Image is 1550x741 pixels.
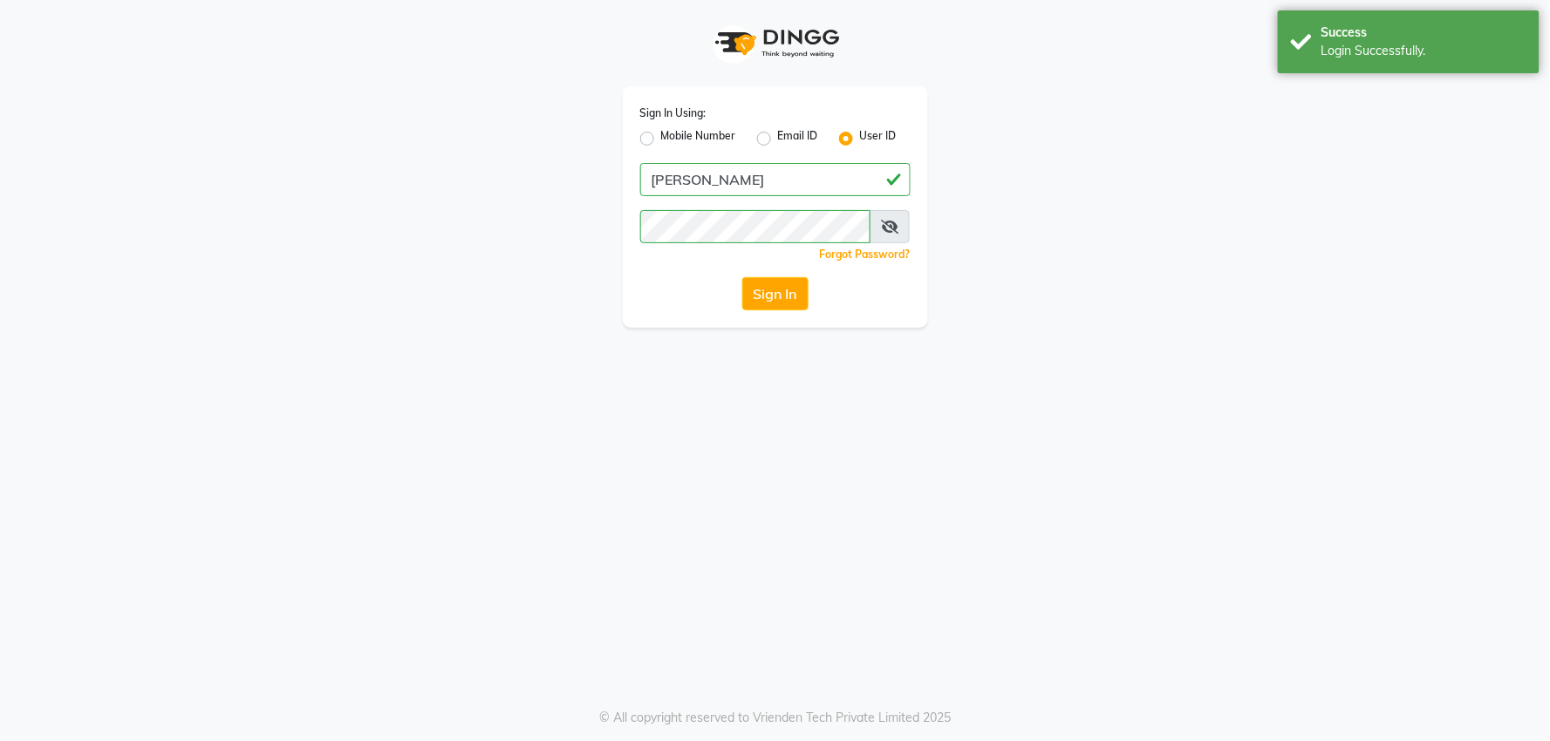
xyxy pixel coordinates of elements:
label: Email ID [778,128,818,149]
div: Success [1321,24,1526,42]
img: logo1.svg [706,17,845,69]
input: Username [640,210,871,243]
button: Sign In [742,277,809,310]
a: Forgot Password? [820,248,911,261]
label: Sign In Using: [640,105,707,121]
div: Login Successfully. [1321,42,1526,60]
label: Mobile Number [661,128,736,149]
input: Username [640,163,911,196]
label: User ID [860,128,897,149]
